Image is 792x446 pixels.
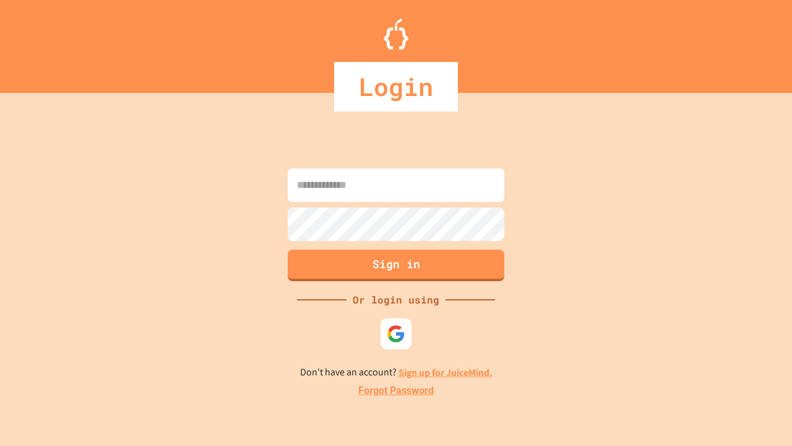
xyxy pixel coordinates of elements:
[288,250,504,281] button: Sign in
[334,62,458,111] div: Login
[740,396,780,434] iframe: chat widget
[387,325,405,343] img: google-icon.svg
[358,383,434,398] a: Forgot Password
[300,365,493,380] p: Don't have an account?
[346,292,445,307] div: Or login using
[689,343,780,395] iframe: chat widget
[384,19,408,50] img: Logo.svg
[398,366,493,379] a: Sign up for JuiceMind.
